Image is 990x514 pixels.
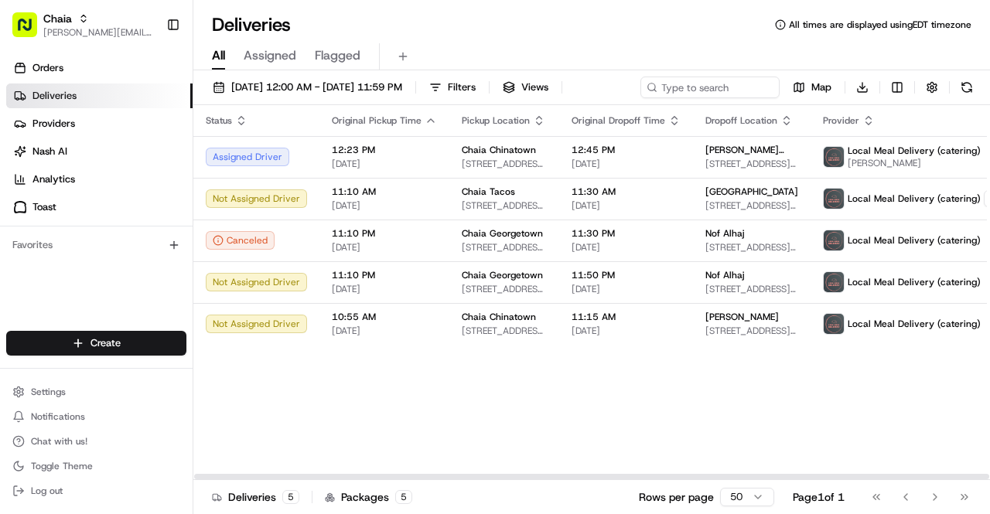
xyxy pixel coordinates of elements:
[206,231,275,250] button: Canceled
[824,314,844,334] img: lmd_logo.png
[212,12,291,37] h1: Deliveries
[462,114,530,127] span: Pickup Location
[848,318,981,330] span: Local Meal Delivery (catering)
[332,199,437,212] span: [DATE]
[496,77,555,98] button: Views
[43,11,72,26] button: Chaia
[462,269,543,281] span: Chaia Georgetown
[31,410,85,423] span: Notifications
[705,227,744,240] span: Nof Alhaj
[6,455,186,477] button: Toggle Theme
[31,435,87,448] span: Chat with us!
[332,311,437,323] span: 10:55 AM
[6,6,160,43] button: Chaia[PERSON_NAME][EMAIL_ADDRESS][DOMAIN_NAME]
[823,114,859,127] span: Provider
[462,241,547,254] span: [STREET_ADDRESS][US_STATE]
[6,111,193,136] a: Providers
[31,460,93,472] span: Toggle Theme
[705,158,798,170] span: [STREET_ADDRESS][US_STATE][US_STATE]
[848,276,981,288] span: Local Meal Delivery (catering)
[32,89,77,103] span: Deliveries
[90,336,121,350] span: Create
[315,46,360,65] span: Flagged
[32,200,56,214] span: Toast
[32,172,75,186] span: Analytics
[332,227,437,240] span: 11:10 PM
[462,186,515,198] span: Chaia Tacos
[6,233,186,257] div: Favorites
[212,489,299,505] div: Deliveries
[572,114,665,127] span: Original Dropoff Time
[789,19,971,31] span: All times are displayed using EDT timezone
[212,46,225,65] span: All
[705,199,798,212] span: [STREET_ADDRESS][US_STATE]
[572,186,681,198] span: 11:30 AM
[572,311,681,323] span: 11:15 AM
[705,114,777,127] span: Dropoff Location
[244,46,296,65] span: Assigned
[6,56,193,80] a: Orders
[332,144,437,156] span: 12:23 PM
[705,269,744,281] span: Nof Alhaj
[332,158,437,170] span: [DATE]
[572,283,681,295] span: [DATE]
[6,480,186,502] button: Log out
[786,77,838,98] button: Map
[462,199,547,212] span: [STREET_ADDRESS][US_STATE]
[848,157,981,169] span: [PERSON_NAME]
[448,80,476,94] span: Filters
[848,145,981,157] span: Local Meal Delivery (catering)
[572,199,681,212] span: [DATE]
[206,114,232,127] span: Status
[231,80,402,94] span: [DATE] 12:00 AM - [DATE] 11:59 PM
[824,147,844,167] img: lmd_logo.png
[848,192,981,205] span: Local Meal Delivery (catering)
[572,269,681,281] span: 11:50 PM
[462,311,536,323] span: Chaia Chinatown
[31,485,63,497] span: Log out
[462,227,543,240] span: Chaia Georgetown
[848,234,981,247] span: Local Meal Delivery (catering)
[462,144,536,156] span: Chaia Chinatown
[462,283,547,295] span: [STREET_ADDRESS][US_STATE]
[332,283,437,295] span: [DATE]
[325,489,412,505] div: Packages
[332,325,437,337] span: [DATE]
[811,80,831,94] span: Map
[206,77,409,98] button: [DATE] 12:00 AM - [DATE] 11:59 PM
[572,325,681,337] span: [DATE]
[6,139,193,164] a: Nash AI
[572,241,681,254] span: [DATE]
[332,114,422,127] span: Original Pickup Time
[14,201,26,213] img: Toast logo
[43,26,154,39] button: [PERSON_NAME][EMAIL_ADDRESS][DOMAIN_NAME]
[6,195,193,220] a: Toast
[705,311,779,323] span: [PERSON_NAME]
[705,144,798,156] span: [PERSON_NAME] [PERSON_NAME]
[32,145,67,158] span: Nash AI
[572,227,681,240] span: 11:30 PM
[332,241,437,254] span: [DATE]
[705,325,798,337] span: [STREET_ADDRESS][US_STATE]
[6,167,193,192] a: Analytics
[705,241,798,254] span: [STREET_ADDRESS][US_STATE]
[332,269,437,281] span: 11:10 PM
[31,386,66,398] span: Settings
[572,144,681,156] span: 12:45 PM
[956,77,978,98] button: Refresh
[572,158,681,170] span: [DATE]
[32,61,63,75] span: Orders
[793,489,845,505] div: Page 1 of 1
[640,77,780,98] input: Type to search
[6,381,186,403] button: Settings
[6,406,186,427] button: Notifications
[824,272,844,292] img: lmd_logo.png
[705,186,798,198] span: [GEOGRAPHIC_DATA]
[824,189,844,209] img: lmd_logo.png
[705,283,798,295] span: [STREET_ADDRESS][US_STATE]
[639,489,714,505] p: Rows per page
[32,117,75,131] span: Providers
